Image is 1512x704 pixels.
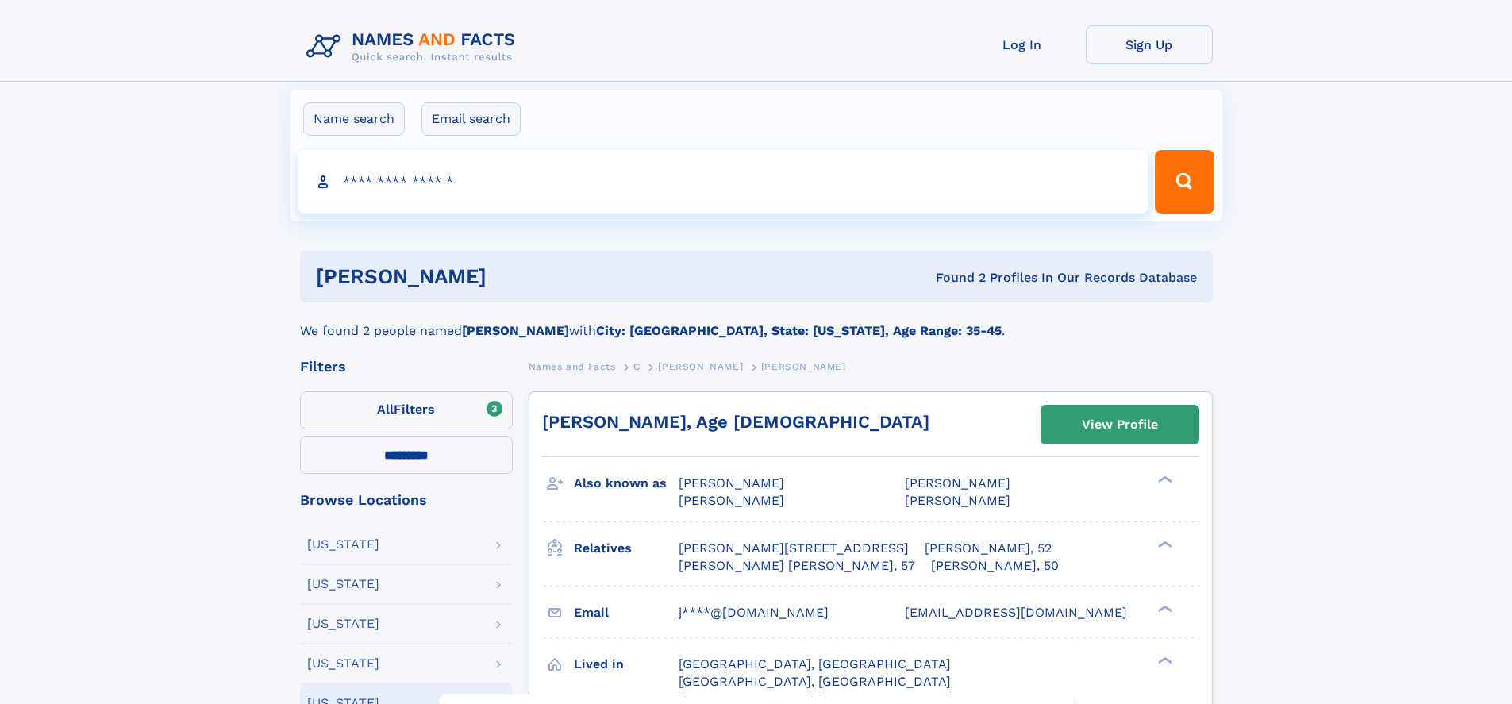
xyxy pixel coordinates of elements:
[959,25,1086,64] a: Log In
[633,361,641,372] span: C
[633,356,641,376] a: C
[658,356,743,376] a: [PERSON_NAME]
[462,323,569,338] b: [PERSON_NAME]
[300,493,513,507] div: Browse Locations
[300,360,513,374] div: Filters
[1086,25,1213,64] a: Sign Up
[574,599,679,626] h3: Email
[761,361,846,372] span: [PERSON_NAME]
[307,578,379,591] div: [US_STATE]
[307,657,379,670] div: [US_STATE]
[679,540,909,557] a: [PERSON_NAME][STREET_ADDRESS]
[307,617,379,630] div: [US_STATE]
[377,402,394,417] span: All
[1154,655,1173,665] div: ❯
[300,25,529,68] img: Logo Names and Facts
[1082,406,1158,443] div: View Profile
[316,267,711,287] h1: [PERSON_NAME]
[596,323,1002,338] b: City: [GEOGRAPHIC_DATA], State: [US_STATE], Age Range: 35-45
[679,656,951,671] span: [GEOGRAPHIC_DATA], [GEOGRAPHIC_DATA]
[905,475,1010,490] span: [PERSON_NAME]
[679,493,784,508] span: [PERSON_NAME]
[711,269,1197,287] div: Found 2 Profiles In Our Records Database
[679,475,784,490] span: [PERSON_NAME]
[298,150,1148,214] input: search input
[1154,603,1173,614] div: ❯
[679,557,915,575] a: [PERSON_NAME] [PERSON_NAME], 57
[925,540,1052,557] a: [PERSON_NAME], 52
[542,412,929,432] a: [PERSON_NAME], Age [DEMOGRAPHIC_DATA]
[1154,475,1173,485] div: ❯
[307,538,379,551] div: [US_STATE]
[421,102,521,136] label: Email search
[1155,150,1214,214] button: Search Button
[300,302,1213,340] div: We found 2 people named with .
[529,356,616,376] a: Names and Facts
[1154,539,1173,549] div: ❯
[905,493,1010,508] span: [PERSON_NAME]
[574,651,679,678] h3: Lived in
[574,535,679,562] h3: Relatives
[574,470,679,497] h3: Also known as
[1041,406,1198,444] a: View Profile
[905,605,1127,620] span: [EMAIL_ADDRESS][DOMAIN_NAME]
[679,674,951,689] span: [GEOGRAPHIC_DATA], [GEOGRAPHIC_DATA]
[303,102,405,136] label: Name search
[300,391,513,429] label: Filters
[931,557,1059,575] a: [PERSON_NAME], 50
[658,361,743,372] span: [PERSON_NAME]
